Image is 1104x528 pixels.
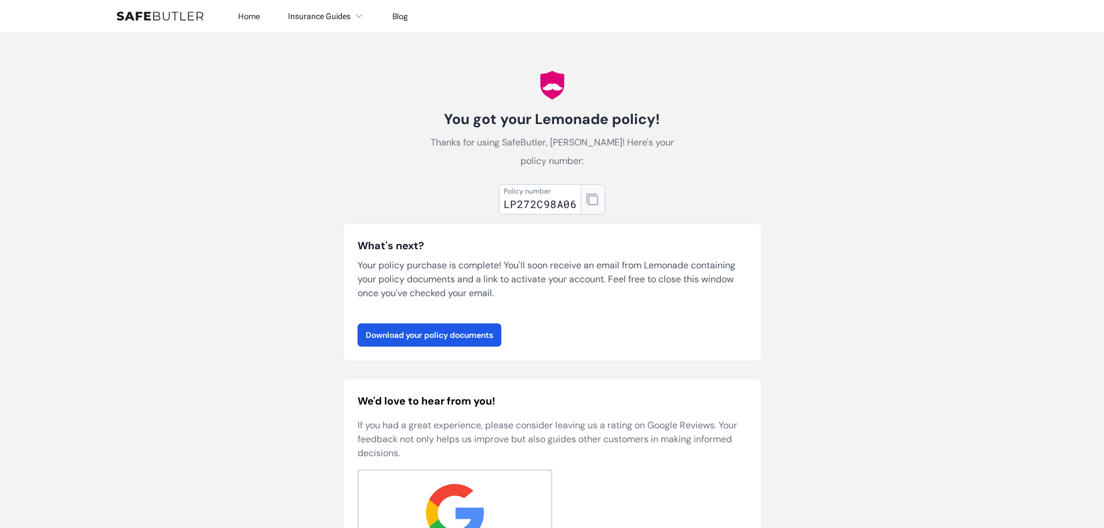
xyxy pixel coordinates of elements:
h2: We'd love to hear from you! [358,393,747,409]
h1: You got your Lemonade policy! [422,110,682,129]
a: Download your policy documents [358,323,501,347]
p: Thanks for using SafeButler, [PERSON_NAME]! Here's your policy number: [422,133,682,170]
img: SafeButler Text Logo [116,12,203,21]
a: Blog [392,11,408,21]
h3: What's next? [358,238,747,254]
p: If you had a great experience, please consider leaving us a rating on Google Reviews. Your feedba... [358,418,747,460]
div: Policy number [504,187,577,196]
a: Home [238,11,260,21]
p: Your policy purchase is complete! You'll soon receive an email from Lemonade containing your poli... [358,258,747,300]
button: Insurance Guides [288,9,365,23]
div: LP272C98A06 [504,196,577,212]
